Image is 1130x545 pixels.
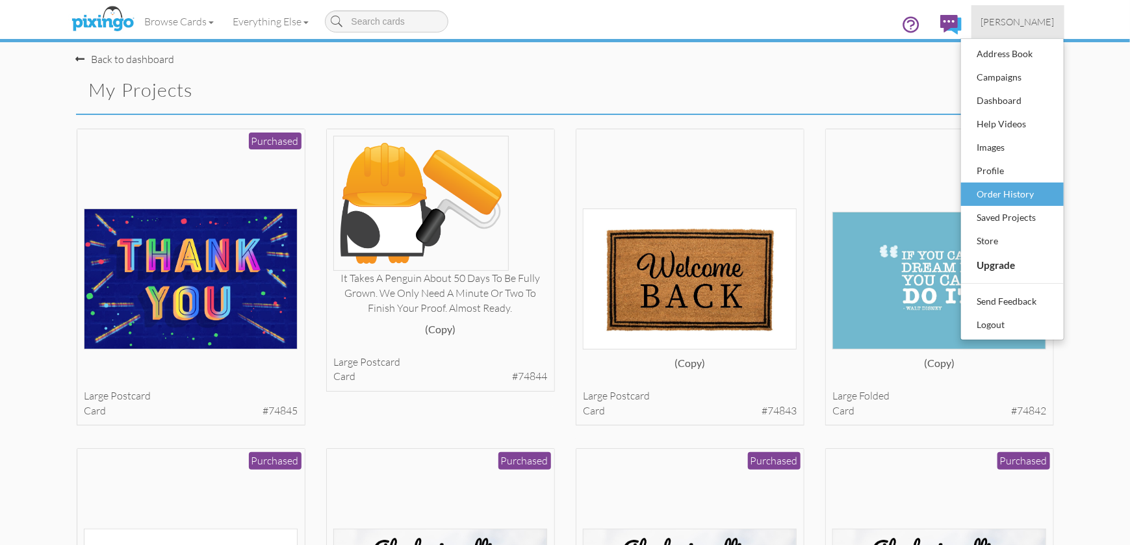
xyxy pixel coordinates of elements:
[84,209,298,349] img: 135378-1-1757005094843-0734f8e896fe0724-qa.jpg
[583,209,797,349] img: 135376-1-1757004096848-7ba4651189f910cb-qa.jpg
[333,322,547,348] div: (copy)
[940,15,962,34] img: comments.svg
[762,403,797,418] span: #74843
[583,356,797,382] div: (copy)
[974,292,1051,311] div: Send Feedback
[512,369,547,384] span: #74844
[68,3,137,36] img: pixingo logo
[832,403,1046,418] div: card
[84,389,109,402] span: large
[135,5,224,38] a: Browse Cards
[224,5,318,38] a: Everything Else
[974,114,1051,134] div: Help Videos
[1011,403,1046,418] span: #74842
[961,112,1064,136] a: Help Videos
[325,10,448,32] input: Search cards
[974,44,1051,64] div: Address Book
[961,313,1064,336] a: Logout
[333,136,509,271] img: penguin_roller.png
[110,389,151,402] span: postcard
[961,290,1064,313] a: Send Feedback
[974,184,1051,204] div: Order History
[748,452,801,470] div: Purchased
[961,206,1064,229] a: Saved Projects
[961,159,1064,183] a: Profile
[498,452,551,470] div: Purchased
[974,208,1051,227] div: Saved Projects
[974,315,1051,335] div: Logout
[961,183,1064,206] a: Order History
[832,212,1046,349] img: 135375-1-1757003951680-34a6f490ed7629d6-qa.jpg
[249,133,302,150] div: Purchased
[961,89,1064,112] a: Dashboard
[974,91,1051,110] div: Dashboard
[84,403,298,418] div: card
[974,255,1051,275] div: Upgrade
[360,355,400,368] span: postcard
[971,5,1064,38] a: [PERSON_NAME]
[333,355,358,368] span: large
[961,229,1064,253] a: Store
[974,138,1051,157] div: Images
[832,389,857,402] span: large
[961,66,1064,89] a: Campaigns
[997,452,1050,470] div: Purchased
[961,253,1064,277] a: Upgrade
[249,452,302,470] div: Purchased
[974,231,1051,251] div: Store
[832,356,1046,382] div: (copy)
[961,42,1064,66] a: Address Book
[981,16,1055,27] span: [PERSON_NAME]
[583,403,797,418] div: card
[974,161,1051,181] div: Profile
[859,389,890,402] span: folded
[263,403,298,418] span: #74845
[974,68,1051,87] div: Campaigns
[76,53,175,66] a: Back to dashboard
[961,136,1064,159] a: Images
[333,369,547,384] div: card
[583,389,608,402] span: large
[89,80,543,101] h2: My Projects
[610,389,650,402] span: postcard
[333,271,547,316] div: It takes a penguin about 50 days to be fully grown. We only need a minute or two to finish your p...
